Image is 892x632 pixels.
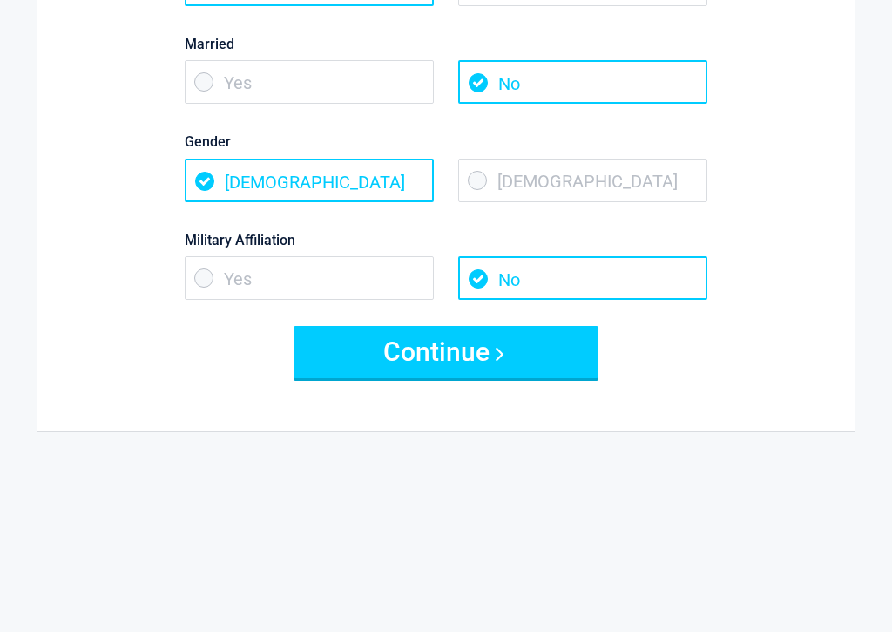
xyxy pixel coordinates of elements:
[185,160,434,203] span: [DEMOGRAPHIC_DATA]
[294,327,598,379] button: Continue
[185,131,707,154] label: Gender
[458,257,707,301] span: No
[458,61,707,105] span: No
[185,257,434,301] span: Yes
[185,61,434,105] span: Yes
[458,160,707,203] span: [DEMOGRAPHIC_DATA]
[185,33,707,57] label: Married
[185,229,707,253] label: Military Affiliation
